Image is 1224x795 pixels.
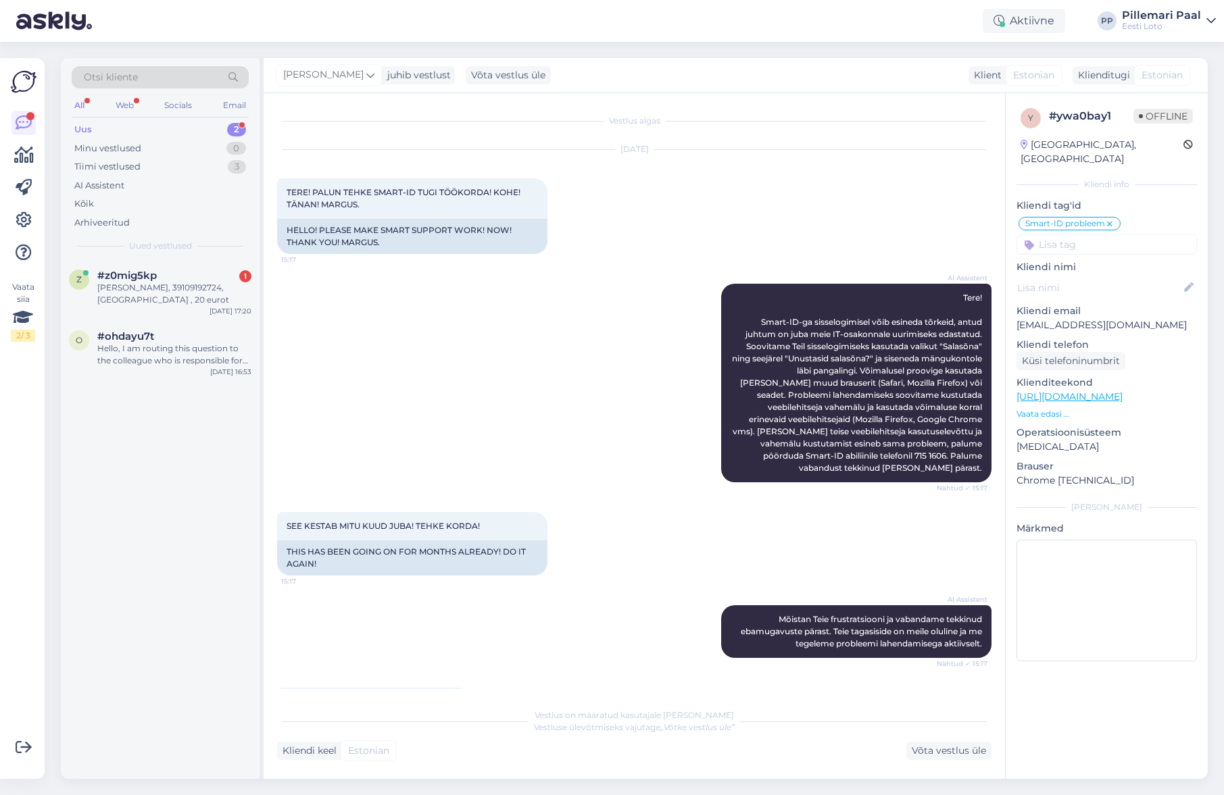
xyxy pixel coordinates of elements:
[277,143,992,155] div: [DATE]
[1133,109,1193,124] span: Offline
[76,335,82,345] span: o
[226,142,246,155] div: 0
[906,742,992,760] div: Võta vestlus üle
[11,281,35,342] div: Vaata siia
[74,197,94,211] div: Kõik
[277,540,547,575] div: THIS HAS BEEN GOING ON FOR MONTHS ALREADY! DO IT AGAIN!
[281,255,332,265] span: 15:17
[74,142,141,155] div: Minu vestlused
[1017,459,1197,473] p: Brauser
[1017,440,1197,454] p: [MEDICAL_DATA]
[1017,521,1197,536] p: Märkmed
[983,9,1065,33] div: Aktiivne
[534,722,735,732] span: Vestluse ülevõtmiseks vajutage
[1017,304,1197,318] p: Kliendi email
[287,187,522,209] span: TERE! PALUN TEHKE SMART-ID TUGI TÖÖKORDA! KOHE! TÄNAN! MARGUS.
[97,270,157,282] span: #z0mig5kp
[466,66,551,84] div: Võta vestlus üle
[1017,199,1197,213] p: Kliendi tag'id
[228,160,246,174] div: 3
[220,97,249,114] div: Email
[1142,68,1183,82] span: Estonian
[1017,234,1197,255] input: Lisa tag
[1017,178,1197,190] div: Kliendi info
[162,97,195,114] div: Socials
[348,744,389,758] span: Estonian
[1017,352,1125,370] div: Küsi telefoninumbrit
[84,70,138,84] span: Otsi kliente
[74,123,92,136] div: Uus
[210,306,251,316] div: [DATE] 17:20
[1098,11,1117,30] div: PP
[1028,113,1033,123] span: y
[1073,68,1130,82] div: Klienditugi
[1021,138,1183,166] div: [GEOGRAPHIC_DATA], [GEOGRAPHIC_DATA]
[1017,280,1181,295] input: Lisa nimi
[129,240,192,252] span: Uued vestlused
[1013,68,1054,82] span: Estonian
[74,179,124,193] div: AI Assistent
[937,594,987,605] span: AI Assistent
[97,330,154,342] span: #ohdayu7t
[281,576,332,586] span: 15:17
[11,69,36,95] img: Askly Logo
[937,273,987,283] span: AI Assistent
[277,744,337,758] div: Kliendi keel
[382,68,451,82] div: juhib vestlust
[937,483,987,493] span: Nähtud ✓ 15:17
[97,342,251,367] div: Hello, I am routing this question to the colleague who is responsible for this topic. The reply m...
[1122,10,1201,21] div: Pillemari Paal
[969,68,1002,82] div: Klient
[732,292,984,473] span: Tere! Smart-ID-ga sisselogimisel võib esineda tõrkeid, antud juhtum on juba meie IT-osakonnale uu...
[660,722,735,732] i: „Võtke vestlus üle”
[283,68,364,82] span: [PERSON_NAME]
[741,614,984,648] span: Mõistan Teie frustratsiooni ja vabandame tekkinud ebamugavuste pärast. Teie tagasiside on meile o...
[72,97,87,114] div: All
[1025,220,1105,228] span: Smart-ID probleem
[239,270,251,282] div: 1
[1122,21,1201,32] div: Eesti Loto
[535,710,734,720] span: Vestlus on määratud kasutajale [PERSON_NAME]
[287,521,480,531] span: SEE KESTAB MITU KUUD JUBA! TEHKE KORDA!
[277,115,992,127] div: Vestlus algas
[277,219,547,254] div: HELLO! PLEASE MAKE SMART SUPPORT WORK! NOW! THANK YOU! MARGUS.
[937,659,987,669] span: Nähtud ✓ 15:17
[1017,473,1197,488] p: Chrome [TECHNICAL_ID]
[1017,501,1197,513] div: [PERSON_NAME]
[227,123,246,136] div: 2
[1017,390,1123,403] a: [URL][DOMAIN_NAME]
[97,282,251,306] div: [PERSON_NAME], 39109192724, [GEOGRAPHIC_DATA] , 20 eurot
[1017,260,1197,274] p: Kliendi nimi
[1049,108,1133,124] div: # ywa0bay1
[1017,376,1197,390] p: Klienditeekond
[210,367,251,377] div: [DATE] 16:53
[1017,426,1197,440] p: Operatsioonisüsteem
[76,274,82,284] span: z
[74,160,141,174] div: Tiimi vestlused
[1017,318,1197,332] p: [EMAIL_ADDRESS][DOMAIN_NAME]
[11,330,35,342] div: 2 / 3
[1017,338,1197,352] p: Kliendi telefon
[113,97,137,114] div: Web
[1122,10,1216,32] a: Pillemari PaalEesti Loto
[74,216,130,230] div: Arhiveeritud
[1017,408,1197,420] p: Vaata edasi ...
